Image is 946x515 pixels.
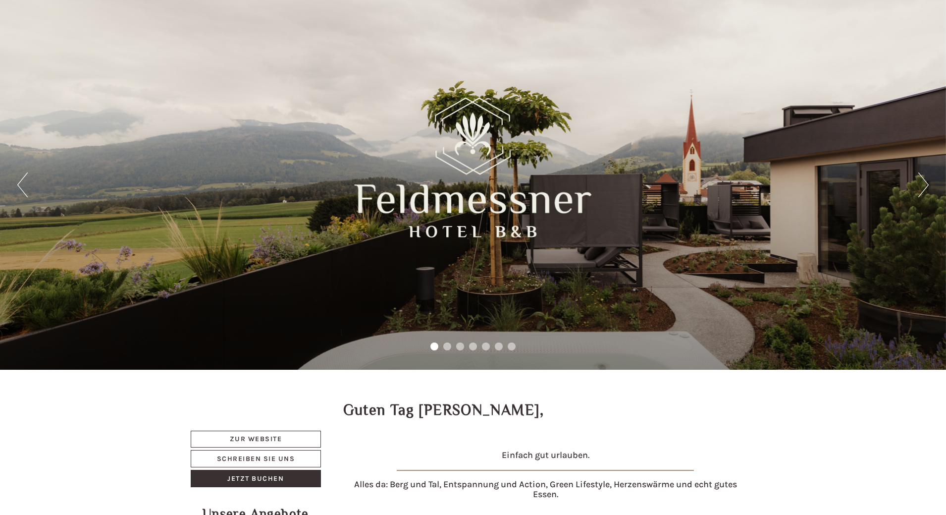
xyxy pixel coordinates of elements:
a: Jetzt buchen [191,470,321,487]
button: Next [918,172,929,197]
a: Zur Website [191,431,321,448]
h4: Alles da: Berg und Tal, Entspannung und Action, Green Lifestyle, Herzenswärme und echt gutes Essen. [351,480,741,500]
button: Previous [17,172,28,197]
a: Schreiben Sie uns [191,450,321,467]
h1: Guten Tag [PERSON_NAME], [343,402,544,418]
img: image [397,470,694,471]
h4: Einfach gut urlauben. [351,451,741,460]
